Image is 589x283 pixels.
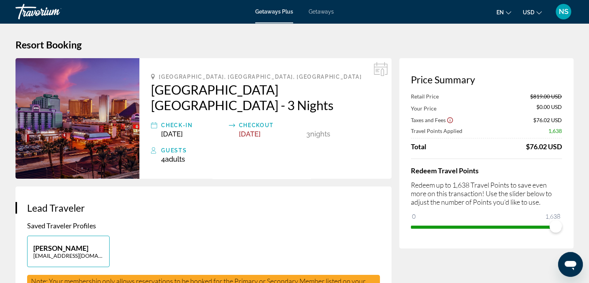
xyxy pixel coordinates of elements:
[533,117,562,123] span: $76.02 USD
[310,130,330,138] span: Nights
[15,39,574,50] h1: Resort Booking
[523,7,542,18] button: Change currency
[161,146,380,155] div: Guests
[411,181,562,206] p: Redeem up to 1,638 Travel Points to save even more on this transaction! Use the slider below to a...
[496,7,511,18] button: Change language
[411,93,439,100] span: Retail Price
[15,2,93,22] a: Travorium
[530,93,562,100] span: $819.00 USD
[161,130,183,138] span: [DATE]
[27,236,110,267] button: [PERSON_NAME][EMAIL_ADDRESS][DOMAIN_NAME]
[239,130,261,138] span: [DATE]
[411,226,562,227] ngx-slider: ngx-slider
[559,8,568,16] span: NS
[411,142,426,151] span: Total
[558,252,583,277] iframe: Button to launch messaging window
[411,105,436,112] span: Your Price
[165,155,185,163] span: Adults
[550,220,562,233] span: ngx-slider
[553,3,574,20] button: User Menu
[306,130,310,138] span: 3
[544,212,562,221] span: 1,638
[161,121,225,130] div: Check-In
[159,74,362,80] span: [GEOGRAPHIC_DATA], [GEOGRAPHIC_DATA], [GEOGRAPHIC_DATA]
[411,116,453,124] button: Show Taxes and Fees breakdown
[411,74,562,85] h3: Price Summary
[33,244,103,252] p: [PERSON_NAME]
[446,116,453,123] button: Show Taxes and Fees disclaimer
[411,117,446,123] span: Taxes and Fees
[255,9,293,15] a: Getaways Plus
[27,221,380,230] p: Saved Traveler Profiles
[411,128,462,134] span: Travel Points Applied
[309,9,334,15] a: Getaways
[496,9,504,16] span: en
[548,128,562,134] span: 1,638
[536,104,562,112] span: $0.00 USD
[151,82,380,113] a: [GEOGRAPHIC_DATA] [GEOGRAPHIC_DATA] - 3 Nights
[239,121,302,130] div: Checkout
[27,202,380,214] h3: Lead Traveler
[33,252,103,259] p: [EMAIL_ADDRESS][DOMAIN_NAME]
[526,142,562,151] div: $76.02 USD
[411,212,417,221] span: 0
[411,166,562,175] h4: Redeem Travel Points
[161,155,185,163] span: 4
[523,9,534,16] span: USD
